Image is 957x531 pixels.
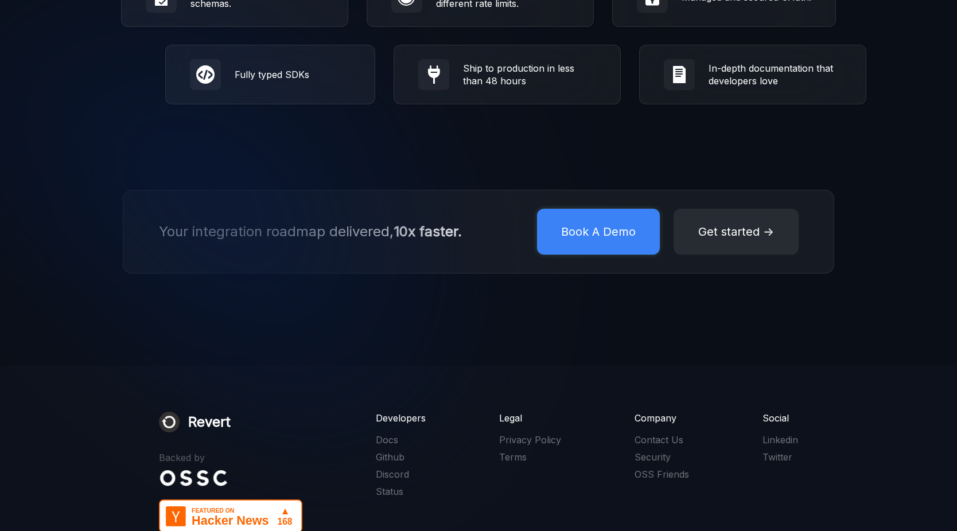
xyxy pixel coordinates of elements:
[376,468,426,481] a: Discord
[376,434,426,446] a: Docs
[159,412,180,432] img: Revert
[763,434,798,446] a: Linkedin
[635,434,689,446] a: Contact Us
[499,451,561,463] a: Terms
[196,65,215,84] img: icon
[159,451,205,464] div: Backed by
[235,68,351,81] div: Fully typed SDKs
[376,485,426,498] a: Status
[376,451,426,463] a: Github
[499,434,561,446] a: Privacy Policy
[674,209,799,255] button: Get started →
[376,412,426,424] div: Developers
[635,451,689,463] a: Security
[670,65,689,84] img: icon
[709,62,842,87] div: In-depth documentation that developers love
[635,468,689,481] a: OSS Friends
[763,451,798,463] a: Twitter
[763,412,798,424] div: Social
[188,412,231,432] div: Revert
[159,469,228,489] a: Oss Capital
[499,412,561,424] div: Legal
[424,65,444,84] img: icon
[537,209,660,255] button: Book A Demo
[635,412,689,424] div: Company
[463,62,596,87] div: Ship to production in less than 48 hours
[159,469,228,486] img: Oss Capital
